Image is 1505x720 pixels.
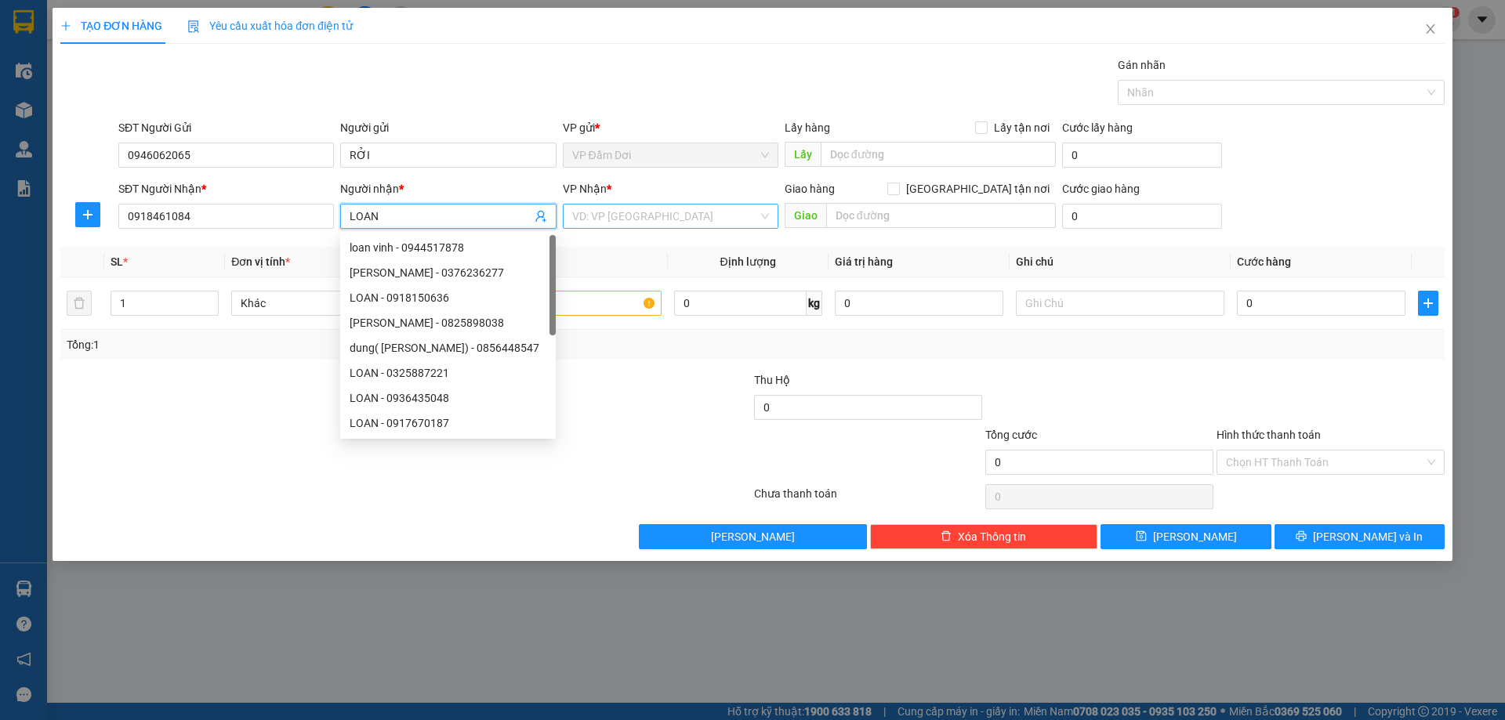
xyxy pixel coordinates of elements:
span: Khác [241,291,430,315]
span: [GEOGRAPHIC_DATA] tận nơi [900,180,1056,197]
div: [PERSON_NAME] - 0376236277 [350,264,546,281]
button: deleteXóa Thông tin [870,524,1098,549]
span: Lấy tận nơi [988,119,1056,136]
div: [PERSON_NAME] - 0825898038 [350,314,546,331]
input: Cước lấy hàng [1062,143,1222,168]
label: Cước giao hàng [1062,183,1140,195]
label: Cước lấy hàng [1062,121,1133,134]
span: printer [1296,530,1307,543]
div: loan vinh - 0944517878 [350,239,546,256]
input: Dọc đường [821,142,1056,167]
li: 02839.63.63.63 [7,54,299,74]
li: 85 [PERSON_NAME] [7,34,299,54]
span: user-add [535,210,547,223]
span: Lấy [785,142,821,167]
div: LOAN - 0936435048 [350,389,546,407]
span: kg [807,291,822,316]
span: Cước hàng [1237,255,1291,268]
div: SĐT Người Gửi [118,119,334,136]
div: Người gửi [340,119,556,136]
button: plus [75,202,100,227]
input: Dọc đường [826,203,1056,228]
div: LOAN - 0918150636 [340,285,556,310]
span: delete [941,530,952,543]
span: [PERSON_NAME] [711,528,795,545]
span: Giá trị hàng [835,255,893,268]
span: Giao [785,203,826,228]
span: Định lượng [720,255,776,268]
div: dung( [PERSON_NAME]) - 0856448547 [350,339,546,356]
button: delete [67,291,92,316]
span: Tổng cước [985,429,1037,441]
span: Yêu cầu xuất hóa đơn điện tử [187,20,353,32]
span: Giao hàng [785,183,835,195]
input: Ghi Chú [1016,291,1224,316]
div: LOAN - 0936435048 [340,385,556,411]
span: TẠO ĐƠN HÀNG [60,20,162,32]
span: plus [76,208,100,221]
div: Tổng: 1 [67,336,581,353]
span: [PERSON_NAME] [1153,528,1237,545]
label: Hình thức thanh toán [1217,429,1321,441]
span: close [1424,23,1437,35]
div: LOAN - 0917670187 [350,414,546,432]
b: GỬI : VP Đầm Dơi [7,98,176,124]
span: Lấy hàng [785,121,830,134]
span: [PERSON_NAME] và In [1313,528,1423,545]
b: [PERSON_NAME] [90,10,222,30]
span: VP Đầm Dơi [572,143,769,167]
span: Xóa Thông tin [958,528,1026,545]
div: SĐT Người Nhận [118,180,334,197]
div: ĐOÀN THỊ HỒNG LOAN - 0376236277 [340,260,556,285]
span: plus [60,20,71,31]
th: Ghi chú [1010,247,1231,277]
div: PHAN CẨM LOAN - 0825898038 [340,310,556,335]
input: 0 [835,291,1003,316]
button: Close [1409,8,1452,52]
button: printer[PERSON_NAME] và In [1275,524,1445,549]
span: plus [1419,297,1438,309]
span: SL [111,255,123,268]
div: loan vinh - 0944517878 [340,235,556,260]
div: VP gửi [563,119,778,136]
button: save[PERSON_NAME] [1101,524,1271,549]
div: LOAN - 0917670187 [340,411,556,436]
span: environment [90,38,103,50]
button: [PERSON_NAME] [639,524,867,549]
div: Người nhận [340,180,556,197]
button: plus [1418,291,1438,316]
span: save [1136,530,1147,543]
div: LOAN - 0325887221 [350,364,546,382]
div: LOAN - 0918150636 [350,289,546,306]
input: VD: Bàn, Ghế [452,291,661,316]
div: dung( kiều loan) - 0856448547 [340,335,556,360]
label: Gán nhãn [1118,59,1166,71]
span: Thu Hộ [754,374,790,386]
span: phone [90,57,103,70]
span: VP Nhận [563,183,607,195]
img: icon [187,20,200,33]
div: Chưa thanh toán [752,485,984,512]
input: Cước giao hàng [1062,204,1222,229]
span: Đơn vị tính [231,255,290,268]
div: LOAN - 0325887221 [340,360,556,385]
